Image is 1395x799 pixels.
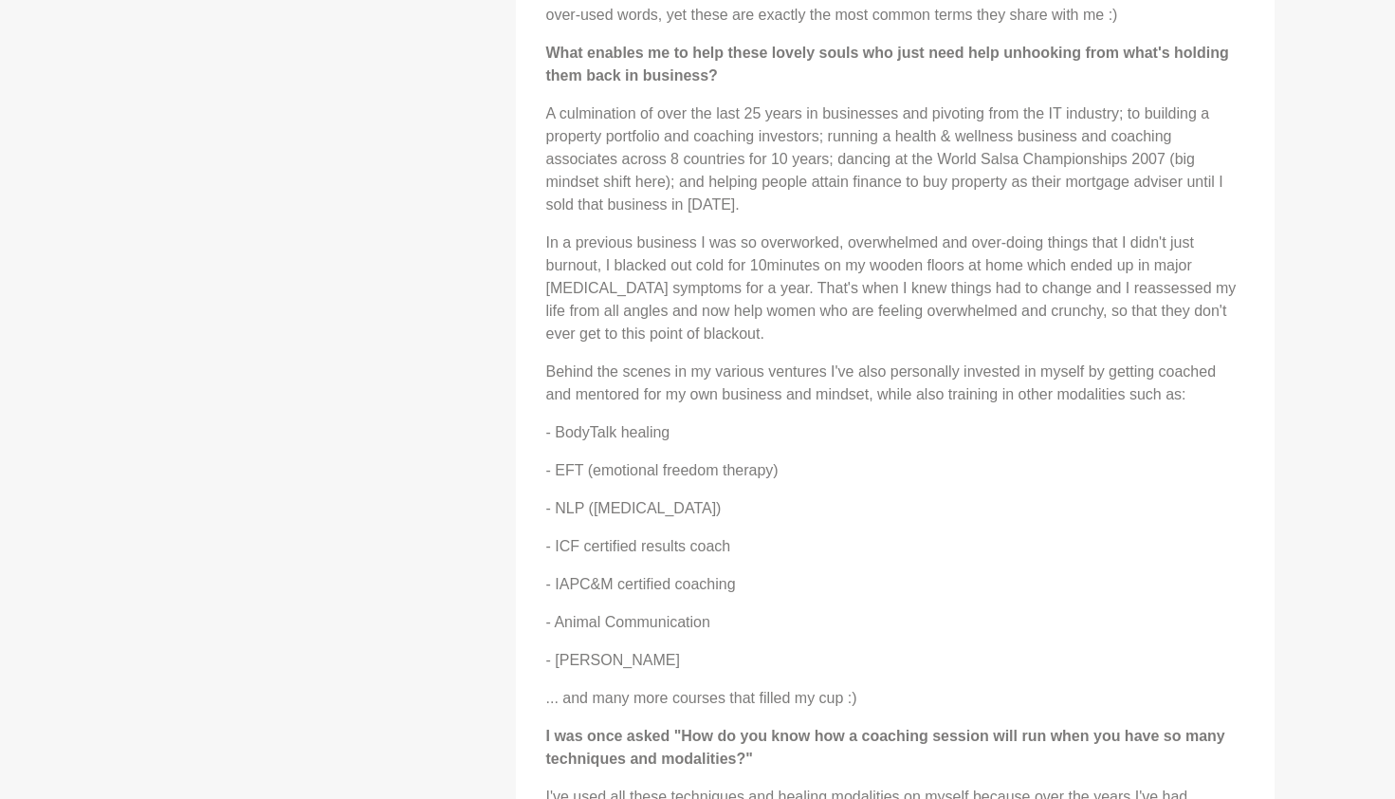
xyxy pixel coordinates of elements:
p: - Animal Communication [546,611,1244,634]
p: ... and many more courses that filled my cup :) [546,687,1244,710]
p: In a previous business I was so overworked, overwhelmed and over-doing things that I didn't just ... [546,232,1244,345]
strong: What enables me to help these lovely souls who just need help unhooking from what's holding them ... [546,45,1229,84]
strong: I was once asked "How do you know how a coaching session will run when you have so many technique... [546,728,1225,767]
p: - NLP ([MEDICAL_DATA]) [546,497,1244,520]
p: A culmination of over the last 25 years in businesses and pivoting from the IT industry; to build... [546,102,1244,216]
p: - [PERSON_NAME] [546,649,1244,672]
p: - BodyTalk healing [546,421,1244,444]
p: - IAPC&M certified coaching [546,573,1244,596]
p: - ICF certified results coach [546,535,1244,558]
p: - EFT (emotional freedom therapy) [546,459,1244,482]
p: Behind the scenes in my various ventures I've also personally invested in myself by getting coach... [546,361,1244,406]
